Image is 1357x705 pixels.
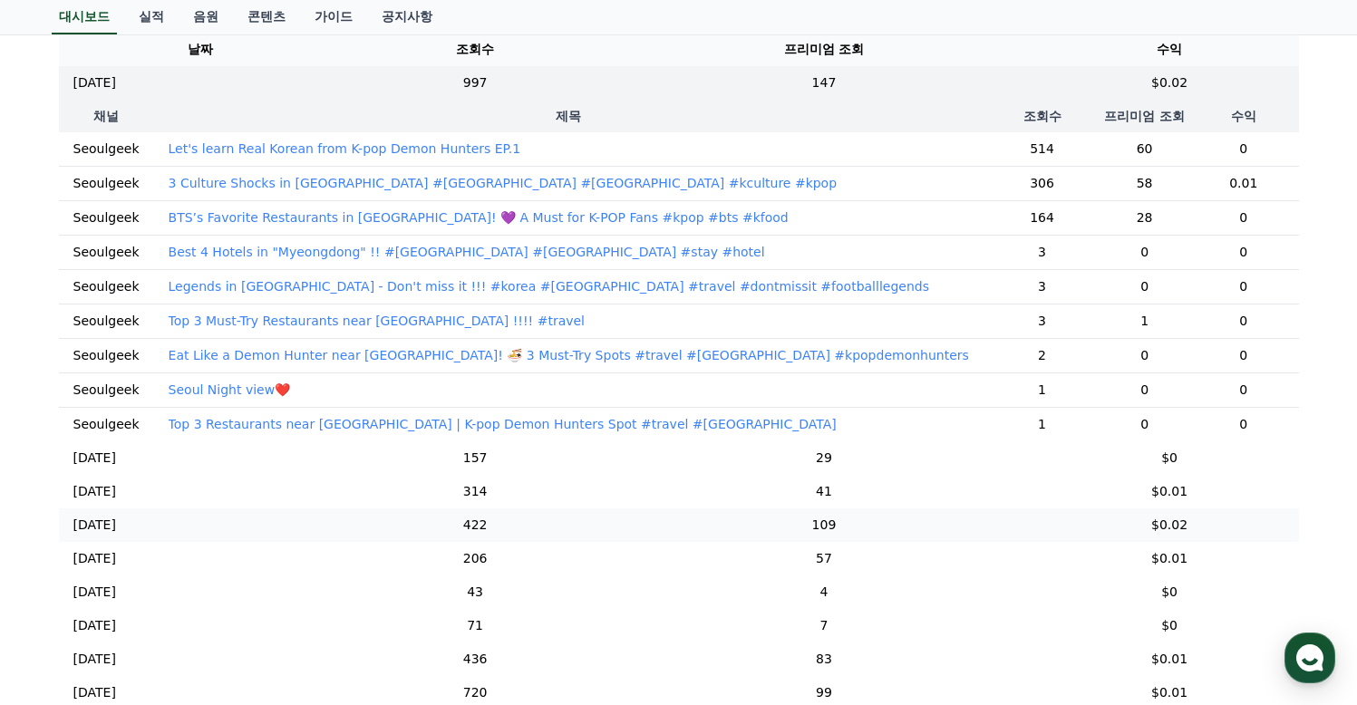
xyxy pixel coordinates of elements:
td: $0.01 [1041,542,1299,575]
td: 0 [1188,269,1298,304]
td: 83 [607,642,1040,676]
td: 206 [343,542,607,575]
th: 프리미엄 조회 [1100,100,1188,132]
td: $0 [1041,575,1299,609]
button: Top 3 Must-Try Restaurants near [GEOGRAPHIC_DATA] !!!! #travel [169,312,585,330]
td: 164 [984,200,1100,235]
td: Seoulgeek [59,338,154,372]
td: 7 [607,609,1040,642]
td: $0 [1041,441,1299,475]
td: 60 [1100,132,1188,167]
button: 3 Culture Shocks in [GEOGRAPHIC_DATA] #[GEOGRAPHIC_DATA] #[GEOGRAPHIC_DATA] #kculture #kpop [169,174,838,192]
td: 28 [1100,200,1188,235]
td: 997 [343,66,607,100]
td: 0 [1188,304,1298,338]
td: 4 [607,575,1040,609]
p: [DATE] [73,650,116,669]
th: 수익 [1041,33,1299,66]
th: 수익 [1188,100,1298,132]
button: Legends in [GEOGRAPHIC_DATA] - Don't miss it !!! #korea #[GEOGRAPHIC_DATA] #travel #dontmissit #f... [169,277,929,295]
td: 0 [1188,200,1298,235]
td: 0 [1100,372,1188,407]
td: Seoulgeek [59,200,154,235]
td: $0.02 [1041,66,1299,100]
p: [DATE] [73,482,116,501]
a: 홈 [5,555,120,600]
th: 제목 [154,100,984,132]
td: 1 [984,407,1100,441]
p: [DATE] [73,616,116,635]
td: 306 [984,166,1100,200]
td: $0.01 [1041,475,1299,508]
td: 3 [984,304,1100,338]
td: Seoulgeek [59,235,154,269]
td: 157 [343,441,607,475]
td: 58 [1100,166,1188,200]
p: [DATE] [73,449,116,468]
td: 0 [1100,269,1188,304]
th: 채널 [59,100,154,132]
p: [DATE] [73,73,116,92]
td: 0 [1188,338,1298,372]
td: 0 [1100,235,1188,269]
td: 147 [607,66,1040,100]
p: [DATE] [73,516,116,535]
th: 조회수 [984,100,1100,132]
a: 대화 [120,555,234,600]
td: 314 [343,475,607,508]
span: 홈 [57,582,68,596]
td: 109 [607,508,1040,542]
span: 설정 [280,582,302,596]
td: 43 [343,575,607,609]
a: 설정 [234,555,348,600]
button: BTS’s Favorite Restaurants in [GEOGRAPHIC_DATA]! 💜 A Must for K-POP Fans #kpop #bts #kfood [169,208,789,227]
button: Seoul Night view❤️ [169,381,291,399]
button: Eat Like a Demon Hunter near [GEOGRAPHIC_DATA]! 🍜 3 Must-Try Spots #travel #[GEOGRAPHIC_DATA] #kp... [169,346,969,364]
td: 0 [1188,407,1298,441]
td: $0.02 [1041,508,1299,542]
th: 조회수 [343,33,607,66]
td: Seoulgeek [59,269,154,304]
button: Top 3 Restaurants near [GEOGRAPHIC_DATA] | K-pop Demon Hunters Spot #travel #[GEOGRAPHIC_DATA] [169,415,837,433]
td: Seoulgeek [59,407,154,441]
td: 41 [607,475,1040,508]
td: 422 [343,508,607,542]
button: Let's learn Real Korean from K-pop Demon Hunters EP.1 [169,140,521,158]
td: Seoulgeek [59,372,154,407]
td: Seoulgeek [59,132,154,167]
td: 0 [1100,338,1188,372]
td: Seoulgeek [59,304,154,338]
td: 0.01 [1188,166,1298,200]
td: 2 [984,338,1100,372]
td: $0 [1041,609,1299,642]
td: 0 [1100,407,1188,441]
p: [DATE] [73,549,116,568]
td: 57 [607,542,1040,575]
td: 436 [343,642,607,676]
th: 날짜 [59,33,343,66]
p: [DATE] [73,583,116,602]
th: 프리미엄 조회 [607,33,1040,66]
td: 514 [984,132,1100,167]
td: $0.01 [1041,642,1299,676]
td: 0 [1188,235,1298,269]
td: 3 [984,235,1100,269]
button: Best 4 Hotels in "Myeongdong" !! #[GEOGRAPHIC_DATA] #[GEOGRAPHIC_DATA] #stay #hotel [169,243,765,261]
td: 1 [1100,304,1188,338]
td: 0 [1188,132,1298,167]
td: Seoulgeek [59,166,154,200]
td: 29 [607,441,1040,475]
p: [DATE] [73,683,116,702]
td: 1 [984,372,1100,407]
td: 71 [343,609,607,642]
td: 3 [984,269,1100,304]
